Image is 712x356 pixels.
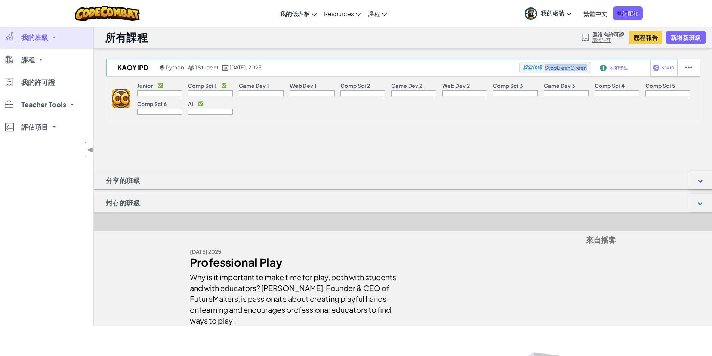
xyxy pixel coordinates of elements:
h1: 分享的班級 [94,171,152,190]
h1: 封存的班級 [94,194,152,212]
span: ◀ [87,144,93,155]
span: StopBeanGreen [545,64,587,71]
p: Web Dev 2 [442,83,470,89]
p: Game Dev 2 [391,83,422,89]
p: AI [188,101,194,107]
span: Resources [324,10,354,18]
span: 繁體中文 [583,10,607,18]
a: 課程 [364,3,391,24]
span: 課程 [368,10,380,18]
span: 1 Student [195,64,218,71]
h5: 來自播客 [190,235,616,246]
span: Python [166,64,184,71]
p: Game Dev 3 [544,83,575,89]
p: ✅ [221,83,227,89]
button: 新增新班級 [666,31,705,44]
a: 我的帳號 [521,1,575,25]
p: Comp Sci 5 [645,83,675,89]
a: 請求許可 [592,37,624,43]
p: Comp Sci 4 [595,83,625,89]
img: MultipleUsers.png [188,65,194,71]
span: 添加學生 [610,66,628,70]
img: IconAddStudents.svg [600,65,607,71]
span: 評估項目 [21,124,48,130]
p: Comp Sci 3 [493,83,523,89]
button: 歷程報告 [629,31,662,44]
a: 繁體中文 [580,3,611,24]
img: calendar.svg [222,65,229,71]
span: [DATE], 2025 [229,64,262,71]
span: Teacher Tools [21,101,66,108]
h1: 所有課程 [105,30,148,44]
img: CodeCombat logo [75,6,140,21]
span: 還沒有許可證 [592,31,624,37]
span: Share [661,65,674,70]
p: Comp Sci 2 [340,83,370,89]
p: Web Dev 1 [290,83,317,89]
img: IconStudentEllipsis.svg [685,64,692,71]
img: python.png [160,65,165,71]
div: [DATE] 2025 [190,246,397,257]
h2: kaoyipD [106,62,158,73]
p: Comp Sci 6 [137,101,167,107]
p: ✅ [198,101,204,107]
img: avatar [525,7,537,20]
div: Why is it important to make time for play, both with students and with educators? [PERSON_NAME], ... [190,268,397,326]
a: 我的儀表板 [276,3,320,24]
img: IconShare_Purple.svg [653,64,660,71]
span: 我的許可證 [21,79,55,86]
span: 我的班級 [21,34,48,41]
p: Game Dev 1 [239,83,269,89]
a: Resources [320,3,364,24]
p: ✅ [157,83,163,89]
p: Junior [137,83,153,89]
span: 課程 [21,56,35,63]
span: 課堂代碼 [523,65,542,70]
a: 申請配額 [613,6,643,20]
a: kaoyipD Python 1 Student [DATE], 2025 [106,62,519,73]
span: 我的帳號 [541,9,571,17]
div: Professional Play [190,257,397,268]
img: logo [112,89,130,108]
p: Comp Sci 1 [188,83,217,89]
span: 我的儀表板 [280,10,310,18]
